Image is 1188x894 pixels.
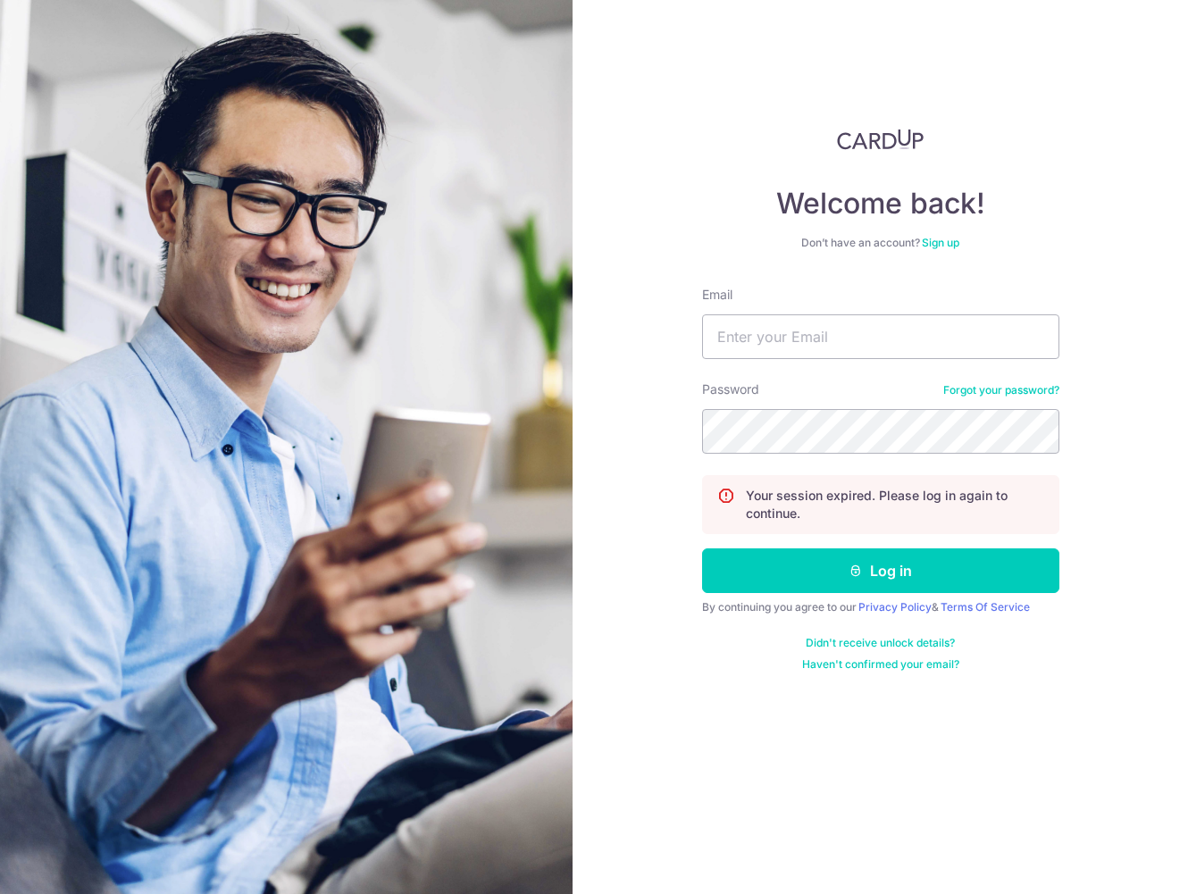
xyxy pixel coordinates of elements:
input: Enter your Email [702,314,1059,359]
p: Your session expired. Please log in again to continue. [746,487,1044,522]
label: Password [702,380,759,398]
a: Privacy Policy [858,600,932,614]
a: Didn't receive unlock details? [806,636,955,650]
a: Terms Of Service [941,600,1030,614]
button: Log in [702,548,1059,593]
label: Email [702,286,732,304]
img: CardUp Logo [837,129,924,150]
a: Haven't confirmed your email? [802,657,959,672]
a: Sign up [922,236,959,249]
div: By continuing you agree to our & [702,600,1059,614]
div: Don’t have an account? [702,236,1059,250]
a: Forgot your password? [943,383,1059,397]
h4: Welcome back! [702,186,1059,221]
